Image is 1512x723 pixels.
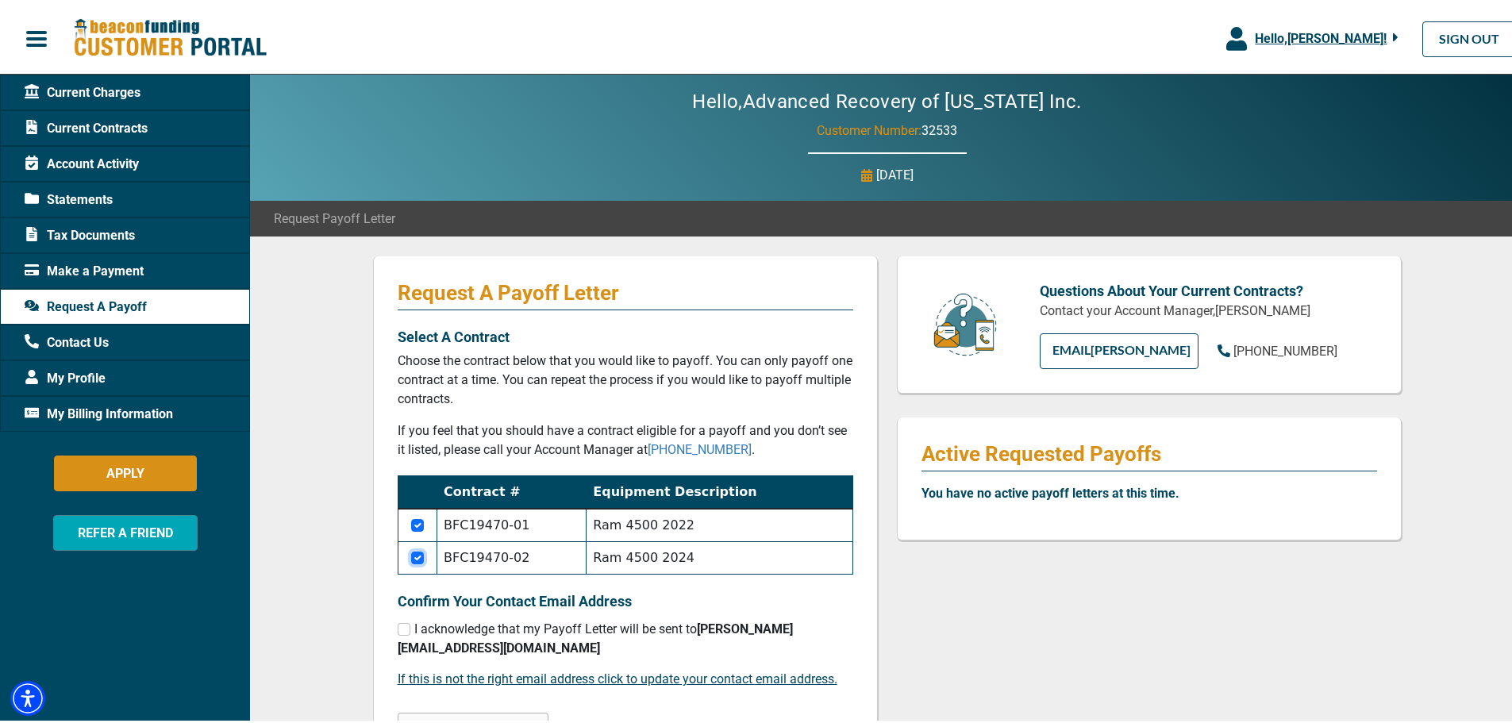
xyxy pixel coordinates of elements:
p: [DATE] [876,163,914,182]
span: [PHONE_NUMBER] [1233,340,1337,356]
span: I acknowledge that my Payoff Letter will be sent to [398,618,793,652]
a: If this is not the right email address click to update your contact email address. [398,668,837,683]
span: Current Contracts [25,116,148,135]
img: Beacon Funding Customer Portal Logo [73,15,267,56]
span: My Billing Information [25,402,173,421]
img: customer-service.png [929,289,1001,355]
span: Request A Payoff [25,294,147,313]
th: Contract # [437,473,587,506]
span: Tax Documents [25,223,135,242]
a: [PHONE_NUMBER] [648,439,752,454]
p: Active Requested Payoffs [921,438,1377,463]
p: If you feel that you should have a contract eligible for a payoff and you don’t see it listed, pl... [398,418,853,456]
span: Make a Payment [25,259,144,278]
span: Contact Us [25,330,109,349]
p: Request A Payoff Letter [398,277,853,302]
td: Ram 4500 2024 [587,539,852,571]
div: Accessibility Menu [10,678,45,713]
b: You have no active payoff letters at this time. [921,483,1179,498]
td: Ram 4500 2022 [587,506,852,539]
td: BFC19470-01 [437,506,587,539]
span: My Profile [25,366,106,385]
span: Customer Number: [817,120,921,135]
th: Equipment Description [587,473,852,506]
span: Account Activity [25,152,139,171]
p: Choose the contract below that you would like to payoff. You can only payoff one contract at a ti... [398,348,853,406]
a: [PHONE_NUMBER] [1218,339,1337,358]
button: APPLY [54,452,197,488]
p: Confirm Your Contact Email Address [398,587,853,609]
p: Select A Contract [398,323,853,344]
h2: Hello, Advanced Recovery of [US_STATE] Inc. [644,87,1129,110]
button: REFER A FRIEND [53,512,198,548]
span: 32533 [921,120,957,135]
p: Contact your Account Manager, [PERSON_NAME] [1040,298,1377,317]
p: Questions About Your Current Contracts? [1040,277,1377,298]
span: Current Charges [25,80,140,99]
a: EMAIL[PERSON_NAME] [1040,330,1198,366]
span: Statements [25,187,113,206]
td: BFC19470-02 [437,539,587,571]
span: Hello, [PERSON_NAME] ! [1255,28,1387,43]
span: Request Payoff Letter [274,206,395,225]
